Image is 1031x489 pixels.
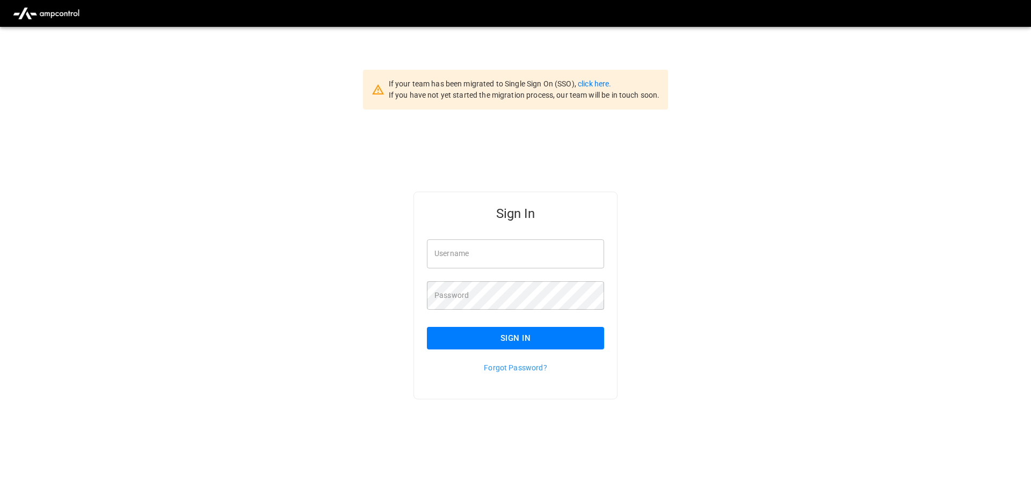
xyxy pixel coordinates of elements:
[427,362,604,373] p: Forgot Password?
[389,79,578,88] span: If your team has been migrated to Single Sign On (SSO),
[427,327,604,349] button: Sign In
[9,3,84,24] img: ampcontrol.io logo
[578,79,611,88] a: click here.
[427,205,604,222] h5: Sign In
[389,91,660,99] span: If you have not yet started the migration process, our team will be in touch soon.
